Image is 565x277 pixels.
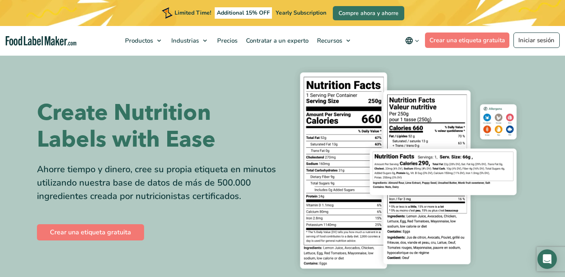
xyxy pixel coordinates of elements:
a: Iniciar sesión [513,32,560,48]
h1: Create Nutrition Labels with Ease [37,100,276,153]
a: Crear una etiqueta gratuita [37,224,144,240]
a: Industrias [167,26,211,55]
div: Open Intercom Messenger [537,249,557,269]
a: Recursos [313,26,354,55]
span: Additional 15% OFF [215,7,272,19]
a: Compre ahora y ahorre [333,6,404,20]
a: Precios [213,26,240,55]
span: Productos [123,37,154,45]
a: Contratar a un experto [242,26,311,55]
a: Crear una etiqueta gratuita [425,32,510,48]
span: Precios [215,37,238,45]
span: Limited Time! [175,9,211,17]
a: Productos [121,26,165,55]
span: Contratar a un experto [244,37,309,45]
span: Industrias [169,37,200,45]
div: Ahorre tiempo y dinero, cree su propia etiqueta en minutos utilizando nuestra base de datos de má... [37,163,276,203]
span: Recursos [315,37,343,45]
span: Yearly Subscription [276,9,326,17]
